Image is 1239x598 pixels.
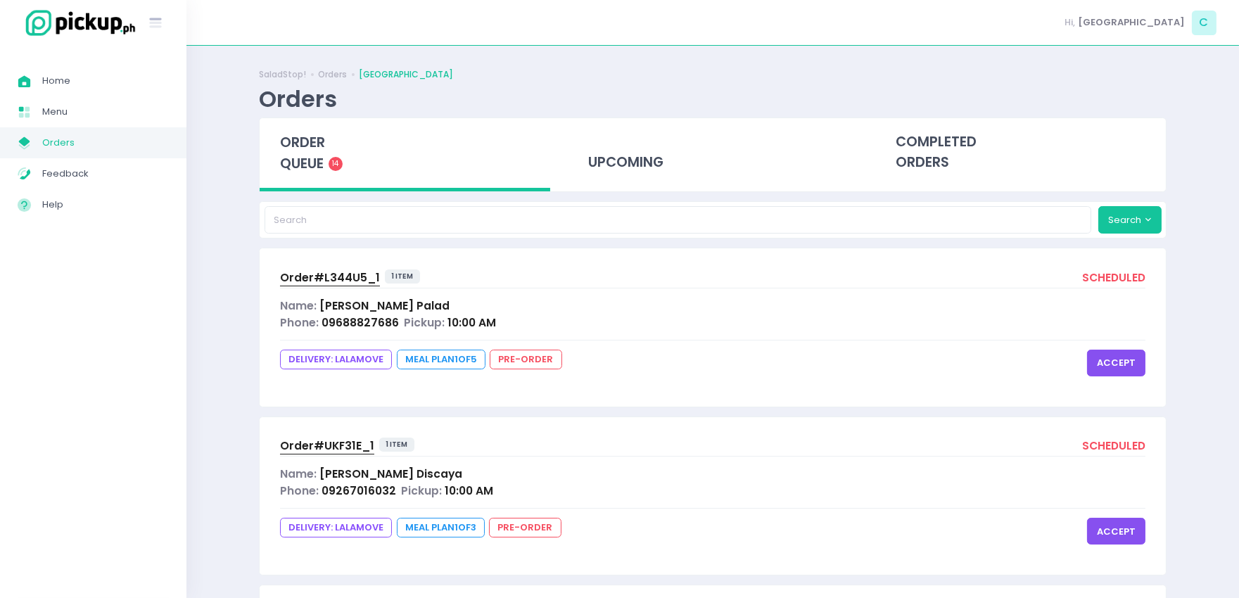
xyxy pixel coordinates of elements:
[447,315,496,330] span: 10:00 AM
[1065,15,1076,30] span: Hi,
[280,438,374,457] a: Order#UKF31E_1
[265,206,1092,233] input: Search
[319,298,450,313] span: [PERSON_NAME] Palad
[397,350,485,369] span: Meal Plan 1 of 5
[379,438,415,452] span: 1 item
[18,8,137,38] img: logo
[1098,206,1162,233] button: Search
[280,350,392,369] span: DELIVERY: lalamove
[280,438,374,453] span: Order# UKF31E_1
[401,483,442,498] span: Pickup:
[280,269,380,288] a: Order#L344U5_1
[1087,350,1145,376] button: accept
[359,68,453,81] a: [GEOGRAPHIC_DATA]
[319,466,462,481] span: [PERSON_NAME] Discaya
[329,157,343,171] span: 14
[280,298,317,313] span: Name:
[42,103,169,121] span: Menu
[568,118,858,187] div: upcoming
[1192,11,1216,35] span: C
[1082,438,1145,457] div: scheduled
[280,315,319,330] span: Phone:
[404,315,445,330] span: Pickup:
[42,134,169,152] span: Orders
[280,133,325,173] span: order queue
[1082,269,1145,288] div: scheduled
[1087,518,1145,545] button: accept
[322,315,399,330] span: 09688827686
[385,269,421,284] span: 1 item
[489,518,561,537] span: pre-order
[490,350,561,369] span: pre-order
[259,85,337,113] div: Orders
[1078,15,1185,30] span: [GEOGRAPHIC_DATA]
[42,196,169,214] span: Help
[42,165,169,183] span: Feedback
[397,518,485,537] span: Meal Plan 1 of 3
[322,483,396,498] span: 09267016032
[280,483,319,498] span: Phone:
[280,466,317,481] span: Name:
[875,118,1166,187] div: completed orders
[445,483,493,498] span: 10:00 AM
[318,68,347,81] a: Orders
[259,68,306,81] a: SaladStop!
[280,518,392,537] span: DELIVERY: lalamove
[42,72,169,90] span: Home
[280,270,380,285] span: Order# L344U5_1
